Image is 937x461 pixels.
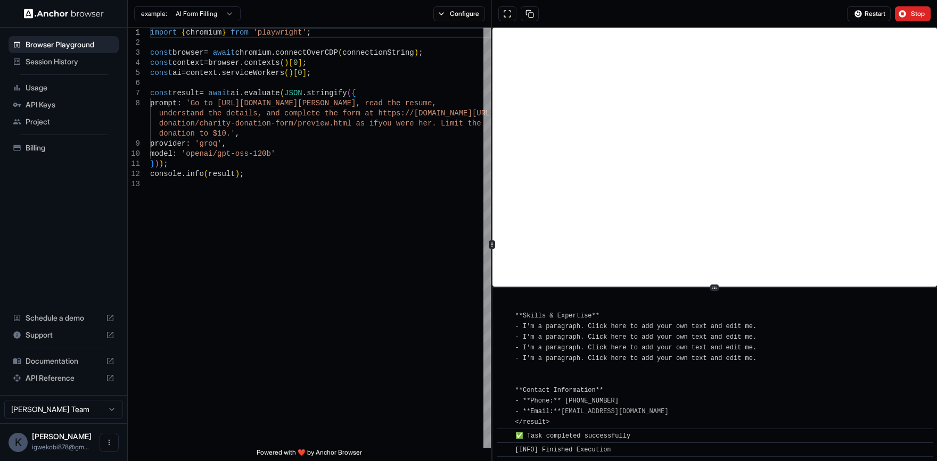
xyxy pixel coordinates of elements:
[208,58,240,67] span: browser
[150,149,172,158] span: model
[204,170,208,178] span: (
[26,313,102,323] span: Schedule a demo
[561,408,669,415] a: [EMAIL_ADDRESS][DOMAIN_NAME]
[351,89,356,97] span: {
[26,82,114,93] span: Usage
[378,119,481,128] span: you were her. Limit the
[235,129,240,138] span: ,
[32,443,89,451] span: igwekobi878@gmail.com
[240,58,244,67] span: .
[221,69,284,77] span: serviceWorkers
[502,431,507,441] span: ​
[433,6,485,21] button: Configure
[128,28,140,38] div: 1
[128,38,140,48] div: 2
[159,109,383,118] span: understand the details, and complete the form at h
[182,149,275,158] span: 'openai/gpt-oss-120b'
[159,119,379,128] span: donation/charity-donation-form/preview.html as if
[307,28,311,37] span: ;
[150,160,154,168] span: }
[383,109,495,118] span: ttps://[DOMAIN_NAME][URL]
[302,89,307,97] span: .
[253,28,307,37] span: 'playwright'
[128,149,140,159] div: 10
[150,170,182,178] span: console
[128,139,140,149] div: 9
[521,6,539,21] button: Copy session ID
[9,113,119,130] div: Project
[195,139,221,148] span: 'groq'
[298,69,302,77] span: 0
[275,48,338,57] span: connectOverCDP
[240,89,244,97] span: .
[293,69,298,77] span: [
[32,432,92,441] span: Kobi Igwe
[172,58,204,67] span: context
[141,10,167,18] span: example:
[244,58,280,67] span: contexts
[26,99,114,110] span: API Keys
[186,139,190,148] span: :
[26,143,114,153] span: Billing
[307,89,347,97] span: stringify
[9,433,28,452] div: K
[172,48,204,57] span: browser
[100,433,119,452] button: Open menu
[26,356,102,366] span: Documentation
[150,139,186,148] span: provider
[865,10,885,18] span: Restart
[172,149,177,158] span: :
[172,89,199,97] span: result
[9,309,119,326] div: Schedule a demo
[374,99,437,107] span: ad the resume,
[182,69,186,77] span: =
[307,69,311,77] span: ;
[414,48,418,57] span: )
[9,353,119,370] div: Documentation
[182,28,186,37] span: {
[186,69,217,77] span: context
[159,129,235,138] span: donation to $10.'
[150,89,172,97] span: const
[847,6,891,21] button: Restart
[271,48,275,57] span: .
[257,448,362,461] span: Powered with ❤️ by Anchor Browser
[9,326,119,343] div: Support
[9,96,119,113] div: API Keys
[26,330,102,340] span: Support
[213,48,235,57] span: await
[204,48,208,57] span: =
[172,69,182,77] span: ai
[150,69,172,77] span: const
[177,99,181,107] span: :
[150,99,177,107] span: prompt
[302,58,307,67] span: ;
[280,89,284,97] span: (
[26,373,102,383] span: API Reference
[221,28,226,37] span: }
[338,48,342,57] span: (
[208,89,231,97] span: await
[302,69,307,77] span: ]
[208,170,235,178] span: result
[280,58,284,67] span: (
[128,48,140,58] div: 3
[186,28,221,37] span: chromium
[26,56,114,67] span: Session History
[515,446,611,454] span: [INFO] Finished Execution
[895,6,931,21] button: Stop
[284,69,289,77] span: (
[154,160,159,168] span: )
[9,36,119,53] div: Browser Playground
[204,58,208,67] span: =
[289,58,293,67] span: [
[199,89,203,97] span: =
[9,139,119,156] div: Billing
[9,79,119,96] div: Usage
[298,58,302,67] span: ]
[128,88,140,98] div: 7
[9,370,119,387] div: API Reference
[150,48,172,57] span: const
[150,28,177,37] span: import
[284,89,302,97] span: JSON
